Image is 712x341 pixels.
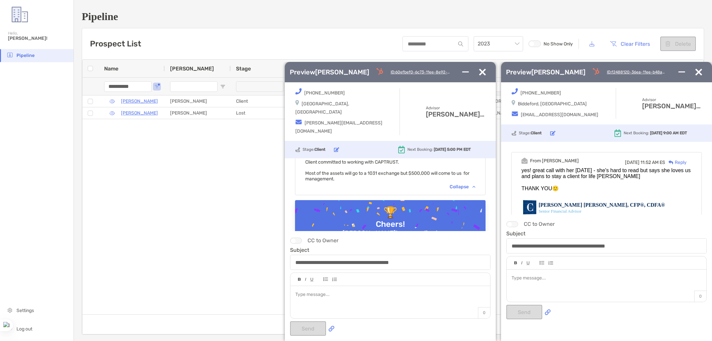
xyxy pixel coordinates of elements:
[506,68,585,76] h4: Preview [PERSON_NAME]
[231,107,297,119] div: Lost
[521,186,559,191] span: THANK YOU
[548,261,553,265] img: Editor control icon
[642,97,701,102] small: Advisor
[16,326,32,332] span: Log out
[16,53,35,58] span: Pipeline
[521,158,528,164] img: Event icon
[552,186,559,191] span: 🙂
[376,68,383,75] img: Hubspot Icon
[295,88,345,97] p: [PHONE_NUMBER]
[524,220,555,228] p: CC to Owner
[90,39,141,48] h3: Prospect List
[512,100,515,105] img: Icon. Location
[462,71,469,73] img: Minimize / Maximize preview window
[426,106,485,118] h3: [PERSON_NAME], MS, CFP®
[165,95,231,107] div: [PERSON_NAME]
[668,160,673,165] img: Reply icon
[295,100,391,116] p: [GEOGRAPHIC_DATA], [GEOGRAPHIC_DATA]
[8,36,70,41] span: [PERSON_NAME]!
[521,168,691,179] span: yes! great call with her [DATE] - she's hard to read but says she loves us and plans to stay a cl...
[231,95,297,107] div: Client
[545,309,550,315] img: Icon. Upload file
[678,71,685,73] img: Minimize / Maximize preview window
[625,160,639,165] span: [DATE]
[329,326,334,331] img: Icon. Upload file
[472,186,475,188] img: Chevron icon
[236,66,251,72] span: Stage
[640,160,665,165] span: 11:52 AM ES
[519,129,542,137] p: Stage:
[303,145,325,154] p: Stage:
[540,261,544,265] img: Editor control icon
[479,69,486,75] img: Close preview window
[614,129,621,137] img: Icon. Next meeting date
[332,277,337,281] img: Editor control icon
[154,84,160,89] button: Open Filter Menu
[665,159,687,166] div: Reply
[450,184,475,190] div: Collapse
[6,51,14,59] img: pipeline icon
[478,37,519,51] span: 2023
[512,100,587,108] p: Biddeford, [GEOGRAPHIC_DATA]
[695,69,702,75] img: Close preview window
[295,88,302,94] img: Icon. Phone
[104,81,152,92] input: Name Filter Input
[398,146,405,153] img: Icon. Next meeting date
[121,109,158,117] a: [PERSON_NAME]
[421,229,438,237] b: client
[310,278,313,281] img: Editor control icon
[550,131,555,136] img: button icon
[512,111,518,116] img: Icon. Email
[539,202,583,208] td: [PERSON_NAME]
[605,37,655,51] button: Clear Filters
[512,131,516,136] img: Icon. Stage
[526,261,530,265] img: Editor control icon
[528,40,573,47] label: No Show Only
[478,307,490,318] p: 0
[530,158,579,164] div: From [PERSON_NAME]
[314,147,325,152] b: Client
[512,88,561,97] p: [PHONE_NUMBER]
[220,84,225,89] button: Open Filter Menu
[376,68,383,76] a: Go to Hubspot Deal
[290,247,309,253] label: Subject
[295,119,391,135] p: [PERSON_NAME][EMAIL_ADDRESS][DOMAIN_NAME]
[295,100,299,105] img: Icon. Location
[694,291,706,302] p: 0
[650,131,687,135] b: [DATE] 9:00 AM EDT
[373,220,407,229] div: Cheers!
[121,97,158,105] a: [PERSON_NAME]
[407,145,471,154] p: Next Booking:
[434,147,471,152] b: [DATE] 5:00 PM EDT
[624,129,687,137] p: Next Booking:
[531,131,542,135] b: Client
[295,119,302,124] img: Icon. Email
[295,147,300,152] img: Icon. Stage
[82,11,704,23] h1: Pipeline
[607,70,666,74] a: ID: f2488120-36ea-11ee-b48a-9b5865686ca0
[16,308,34,313] span: Settings
[334,147,339,152] img: button icon
[305,278,306,281] img: Editor control icon
[308,236,339,245] p: CC to Owner
[391,70,450,74] a: ID: 60efbef0-6c73-11ee-8e92-b56d9128554f
[170,81,218,92] input: Booker Filter Input
[539,209,581,217] td: Senior Financial Advisor
[506,231,525,236] label: Subject
[104,66,118,72] span: Name
[298,278,301,281] img: Editor control icon
[512,111,598,119] p: [EMAIL_ADDRESS][DOMAIN_NAME]
[583,202,665,208] td: [PERSON_NAME], CFP®, CDFA®
[514,261,517,265] img: Editor control icon
[340,229,441,237] div: [PERSON_NAME] is now a
[323,277,328,281] img: Editor control icon
[8,3,32,26] img: Zoe Logo
[512,88,518,94] img: Icon. Phone
[426,106,485,110] small: Advisor
[6,306,14,314] img: settings icon
[521,261,522,265] img: Editor control icon
[593,68,599,76] a: Go to Hubspot Deal
[593,68,599,75] img: Hubspot Icon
